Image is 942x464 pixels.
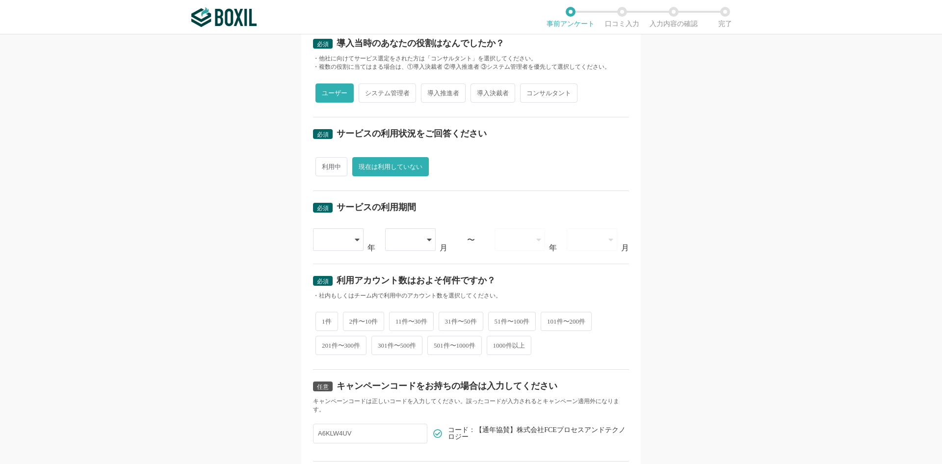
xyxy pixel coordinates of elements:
[467,236,475,244] div: 〜
[427,336,482,355] span: 501件〜1000件
[421,83,466,103] span: 導入推進者
[313,397,629,414] div: キャンペーンコードは正しいコードを入力してください。誤ったコードが入力されるとキャンペーン適用外になります。
[343,312,385,331] span: 2件〜10件
[315,336,366,355] span: 201件〜300件
[389,312,434,331] span: 11件〜30件
[315,157,347,176] span: 利用中
[487,336,531,355] span: 1000件以上
[315,83,354,103] span: ユーザー
[317,131,329,138] span: 必須
[313,292,629,300] div: ・社内もしくはチーム内で利用中のアカウント数を選択してください。
[337,39,504,48] div: 導入当時のあなたの役割はなんでしたか？
[317,383,329,390] span: 任意
[520,83,577,103] span: コンサルタント
[440,244,447,252] div: 月
[648,7,699,27] li: 入力内容の確認
[313,55,629,63] div: ・他社に向けてサービス選定をされた方は「コンサルタント」を選択してください。
[337,276,496,285] div: 利用アカウント数はおよそ何件ですか？
[371,336,422,355] span: 301件〜500件
[367,244,375,252] div: 年
[337,203,416,212] div: サービスの利用期間
[313,63,629,71] div: ・複数の役割に当てはまる場合は、①導入決裁者 ②導入推進者 ③システム管理者を優先して選択してください。
[596,7,648,27] li: 口コミ入力
[545,7,596,27] li: 事前アンケート
[317,205,329,212] span: 必須
[337,129,487,138] div: サービスの利用状況をご回答ください
[699,7,751,27] li: 完了
[317,278,329,285] span: 必須
[315,312,338,331] span: 1件
[621,244,629,252] div: 月
[488,312,536,331] span: 51件〜100件
[191,7,257,27] img: ボクシルSaaS_ロゴ
[448,427,629,440] span: コード：【通年協賛】株式会社FCEプロセスアンドテクノロジー
[439,312,483,331] span: 31件〜50件
[337,382,557,390] div: キャンペーンコードをお持ちの場合は入力してください
[352,157,429,176] span: 現在は利用していない
[549,244,557,252] div: 年
[541,312,592,331] span: 101件〜200件
[359,83,416,103] span: システム管理者
[317,41,329,48] span: 必須
[471,83,515,103] span: 導入決裁者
